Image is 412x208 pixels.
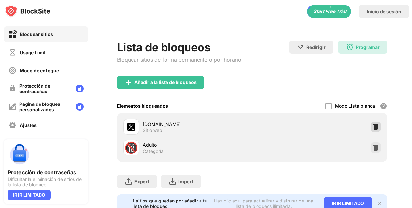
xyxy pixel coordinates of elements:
[8,30,17,38] img: block-on.svg
[117,41,241,54] div: Lista de bloqueos
[117,56,241,63] div: Bloquear sitios de forma permanente o por horario
[20,122,37,128] div: Ajustes
[143,121,252,128] div: [DOMAIN_NAME]
[8,67,17,75] img: focus-off.svg
[377,201,382,206] img: x-button.svg
[8,143,31,166] img: push-password-protection.svg
[8,121,17,129] img: settings-off.svg
[20,31,53,37] div: Bloquear sitios
[20,50,46,55] div: Usage Limit
[178,179,193,184] div: Import
[76,85,84,92] img: lock-menu.svg
[19,83,71,94] div: Protección de contraseñas
[8,169,84,176] div: Protección de contraseñas
[124,141,138,154] div: 🔞
[143,148,164,154] div: Categoría
[335,103,375,109] div: Modo Lista blanca
[307,5,351,18] div: animation
[20,68,59,73] div: Modo de enfoque
[306,44,326,50] div: Redirigir
[8,177,84,187] div: Dificultar la eliminación de sitios de la lista de bloqueo
[127,123,135,131] img: favicons
[8,48,17,56] img: time-usage-off.svg
[134,80,197,85] div: Añadir a la lista de bloqueos
[19,101,71,112] div: Página de bloques personalizados
[134,179,149,184] div: Export
[8,190,51,200] div: IR IR LIMITADO
[5,5,50,18] img: logo-blocksite.svg
[367,9,401,14] div: Inicio de sesión
[8,103,16,111] img: customize-block-page-off.svg
[8,85,16,92] img: password-protection-off.svg
[117,103,168,109] div: Elementos bloqueados
[143,141,252,148] div: Adulto
[76,103,84,111] img: lock-menu.svg
[143,128,162,133] div: Sitio web
[356,44,380,50] div: Programar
